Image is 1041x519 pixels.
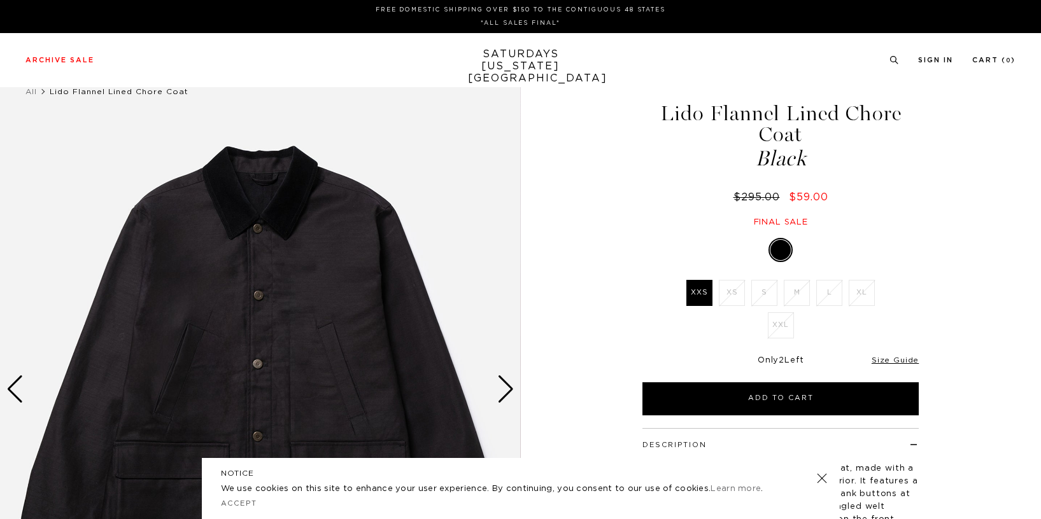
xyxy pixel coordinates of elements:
[25,88,37,95] a: All
[497,375,514,403] div: Next slide
[221,500,258,507] a: Accept
[31,5,1010,15] p: FREE DOMESTIC SHIPPING OVER $150 TO THE CONTIGUOUS 48 STATES
[221,483,775,495] p: We use cookies on this site to enhance your user experience. By continuing, you consent to our us...
[1006,58,1011,64] small: 0
[31,18,1010,28] p: *ALL SALES FINAL*
[872,356,919,364] a: Size Guide
[6,375,24,403] div: Previous slide
[641,103,921,169] h1: Lido Flannel Lined Chore Coat
[221,467,821,479] h5: NOTICE
[789,192,828,202] span: $59.00
[686,280,712,306] label: XXS
[50,88,188,95] span: Lido Flannel Lined Chore Coat
[733,192,785,202] del: $295.00
[468,48,573,85] a: SATURDAYS[US_STATE][GEOGRAPHIC_DATA]
[972,57,1016,64] a: Cart (0)
[642,382,919,415] button: Add to Cart
[711,485,761,493] a: Learn more
[641,148,921,169] span: Black
[641,217,921,228] div: Final sale
[25,57,94,64] a: Archive Sale
[918,57,953,64] a: Sign In
[779,356,784,364] span: 2
[642,441,707,448] button: Description
[642,356,919,366] div: Only Left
